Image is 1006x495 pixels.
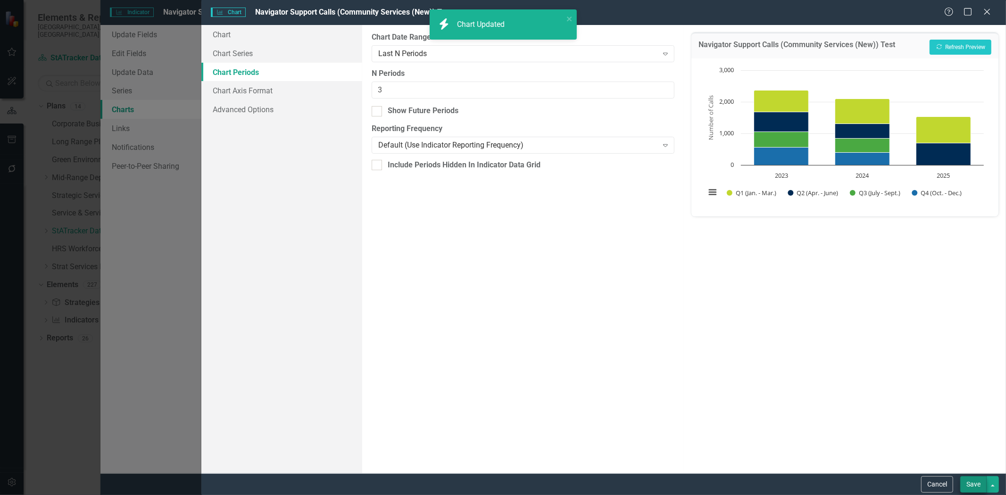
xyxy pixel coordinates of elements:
span: Chart [211,8,246,17]
path: 2024, 447. Q3 (July - Sept.). [835,138,890,152]
span: Navigator Support Calls (Community Services (New)) Test [255,8,452,16]
button: Save [960,476,987,493]
path: 2023, 553. Q4 (Oct. - Dec.). [754,147,809,165]
button: Show Q4 (Oct. - Dec.) [912,189,963,197]
text: 0 [731,160,734,169]
div: Include Periods Hidden In Indicator Data Grid [388,160,540,171]
path: 2023, 495. Q3 (July - Sept.). [754,132,809,147]
text: Q4 (Oct. - Dec.) [921,189,962,197]
path: 2025, 687. Q2 (Apr. - June). [916,143,971,165]
div: Chart. Highcharts interactive chart. [701,66,989,207]
text: 1,000 [719,129,734,137]
g: Q1 (Jan. - Mar.), bar series 1 of 4 with 3 bars. [754,90,971,143]
label: N Periods [372,68,675,79]
text: 2025 [937,171,950,180]
path: 2024, 471. Q2 (Apr. - June). [835,124,890,138]
path: 2023, 683. Q1 (Jan. - Mar.). [754,90,809,112]
button: Refresh Preview [930,40,991,55]
text: 2024 [856,171,870,180]
a: Chart Axis Format [201,81,362,100]
a: Chart [201,25,362,44]
div: Last N Periods [378,48,658,59]
text: 3,000 [719,66,734,74]
text: 2023 [775,171,788,180]
a: Chart Periods [201,63,362,82]
g: Q3 (July - Sept.), bar series 3 of 4 with 3 bars. [754,70,944,153]
text: Number of Calls [707,95,715,140]
g: Q2 (Apr. - June), bar series 2 of 4 with 3 bars. [754,112,971,165]
div: Show Future Periods [388,106,458,116]
text: Q3 (July - Sept.) [859,189,900,197]
path: 2025, 850. Q1 (Jan. - Mar.). [916,116,971,143]
button: Show Q2 (Apr. - June) [788,189,840,197]
path: 2024, 395. Q4 (Oct. - Dec.). [835,152,890,165]
div: Default (Use Indicator Reporting Frequency) [378,140,658,151]
svg: Interactive chart [701,66,989,207]
button: close [566,13,573,24]
text: Q1 (Jan. - Mar.) [736,189,776,197]
h3: Navigator Support Calls (Community Services (New)) Test [698,41,895,52]
a: Chart Series [201,44,362,63]
text: 2,000 [719,97,734,106]
path: 2024, 785. Q1 (Jan. - Mar.). [835,99,890,124]
div: Chart Updated [457,19,507,30]
label: Chart Date Range [372,32,675,43]
text: Q2 (Apr. - June) [797,189,839,197]
button: Cancel [921,476,953,493]
button: Show Q3 (July - Sept.) [850,189,901,197]
label: Reporting Frequency [372,124,675,134]
path: 2023, 631. Q2 (Apr. - June). [754,112,809,132]
button: View chart menu, Chart [706,186,719,199]
button: Show Q1 (Jan. - Mar.) [727,189,778,197]
a: Advanced Options [201,100,362,119]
